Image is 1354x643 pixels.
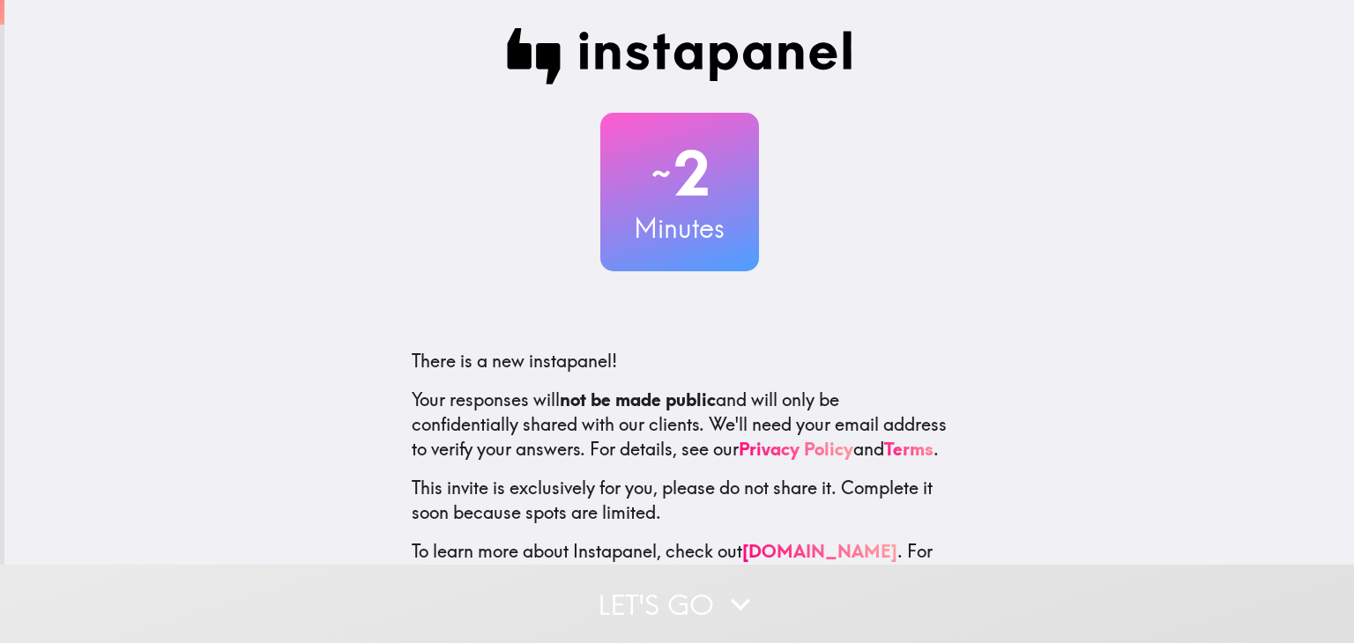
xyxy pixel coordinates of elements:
b: not be made public [560,388,716,410]
p: This invite is exclusively for you, please do not share it. Complete it soon because spots are li... [412,476,948,525]
a: Terms [884,438,934,460]
p: To learn more about Instapanel, check out . For questions or help, email us at . [412,539,948,613]
h3: Minutes [600,210,759,247]
span: There is a new instapanel! [412,350,617,372]
h2: 2 [600,137,759,210]
img: Instapanel [507,28,852,85]
span: ~ [649,147,673,200]
p: Your responses will and will only be confidentially shared with our clients. We'll need your emai... [412,388,948,462]
a: [DOMAIN_NAME] [742,540,897,562]
a: Privacy Policy [739,438,853,460]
